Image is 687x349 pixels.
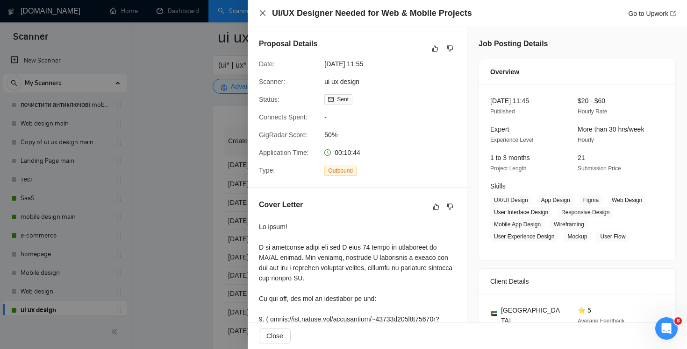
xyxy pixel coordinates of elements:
[490,165,526,172] span: Project Length
[655,317,678,340] iframe: Intercom live chat
[674,317,682,325] span: 8
[490,269,664,294] div: Client Details
[259,328,291,343] button: Close
[578,165,621,172] span: Submission Price
[578,108,607,115] span: Hourly Rate
[490,219,544,230] span: Mobile App Design
[578,137,594,143] span: Hourly
[578,307,591,314] span: ⭐ 5
[578,126,644,133] span: More than 30 hrs/week
[490,97,529,105] span: [DATE] 11:45
[259,113,308,121] span: Connects Spent:
[337,96,349,103] span: Sent
[490,108,515,115] span: Published
[490,154,530,161] span: 1 to 3 months
[490,182,506,190] span: Skills
[429,43,441,54] button: like
[444,43,456,54] button: dislike
[259,167,275,174] span: Type:
[580,195,602,205] span: Figma
[259,60,274,68] span: Date:
[491,310,497,317] img: 🇦🇪
[490,137,533,143] span: Experience Level
[272,7,472,19] h4: UI/UX Designer Needed for Web & Mobile Projects
[490,207,552,217] span: User Interface Design
[550,219,588,230] span: Wireframing
[259,199,303,210] h5: Cover Letter
[324,149,331,156] span: clock-circle
[432,45,438,52] span: like
[608,195,646,205] span: Web Design
[564,231,591,242] span: Mockup
[259,38,317,49] h5: Proposal Details
[259,9,266,17] span: close
[259,149,309,156] span: Application Time:
[670,11,676,16] span: export
[324,130,465,140] span: 50%
[490,126,509,133] span: Expert
[324,112,465,122] span: -
[501,305,563,326] span: [GEOGRAPHIC_DATA]
[324,59,465,69] span: [DATE] 11:55
[335,149,360,156] span: 00:10:44
[324,77,465,87] span: ui ux design
[259,96,279,103] span: Status:
[490,231,558,242] span: User Experience Design
[266,331,283,341] span: Close
[259,78,285,85] span: Scanner:
[578,154,585,161] span: 21
[447,45,453,52] span: dislike
[444,201,456,212] button: dislike
[259,131,308,139] span: GigRadar Score:
[490,67,519,77] span: Overview
[447,203,453,210] span: dislike
[433,203,439,210] span: like
[479,38,548,49] h5: Job Posting Details
[628,10,676,17] a: Go to Upworkexport
[328,97,334,102] span: mail
[558,207,613,217] span: Responsive Design
[490,195,532,205] span: UX/UI Design
[578,97,605,105] span: $20 - $60
[596,231,629,242] span: User Flow
[259,9,266,17] button: Close
[578,318,625,324] span: Average Feedback
[537,195,574,205] span: App Design
[430,201,442,212] button: like
[324,166,357,176] span: Outbound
